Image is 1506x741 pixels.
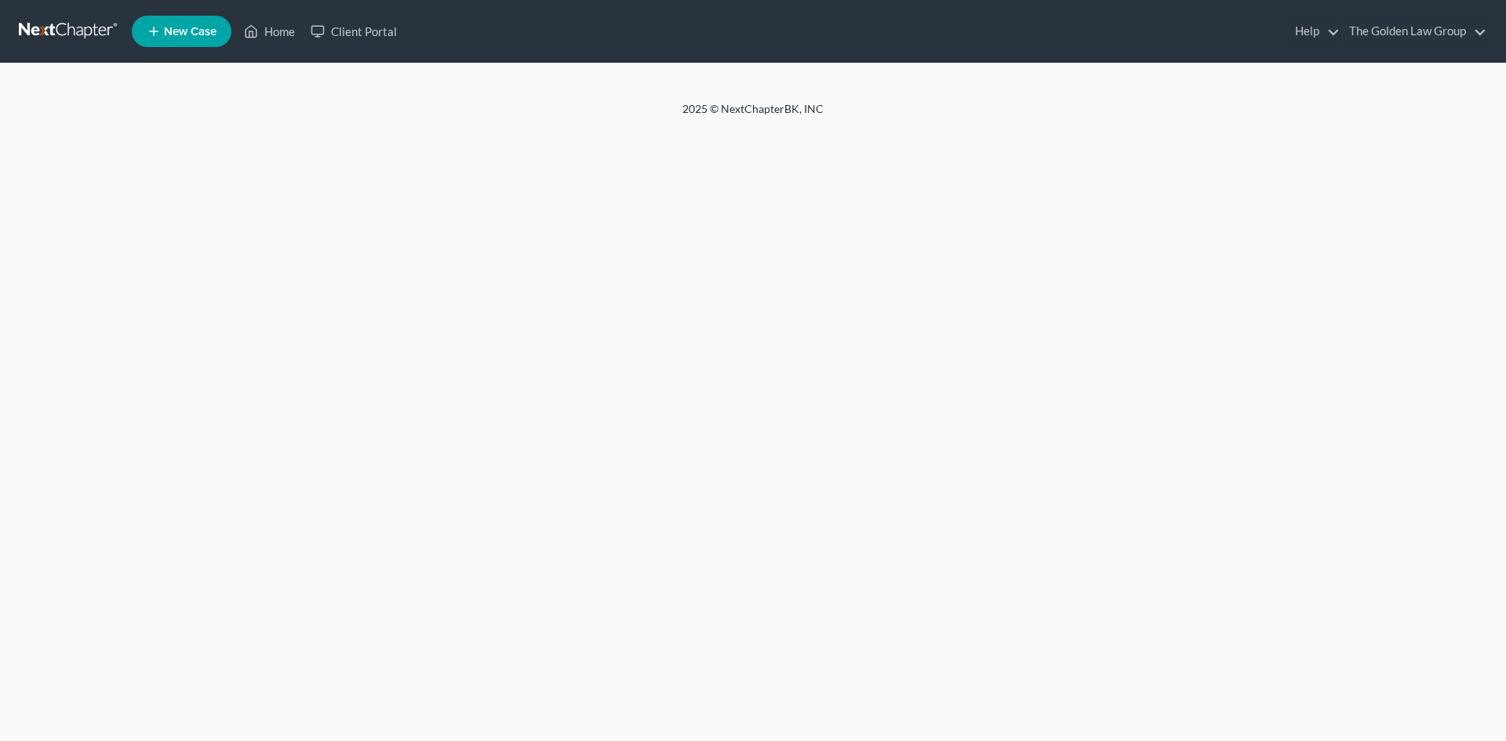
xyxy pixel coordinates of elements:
[1341,17,1486,45] a: The Golden Law Group
[236,17,303,45] a: Home
[132,16,231,47] new-legal-case-button: New Case
[1287,17,1340,45] a: Help
[303,17,405,45] a: Client Portal
[306,101,1200,129] div: 2025 © NextChapterBK, INC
